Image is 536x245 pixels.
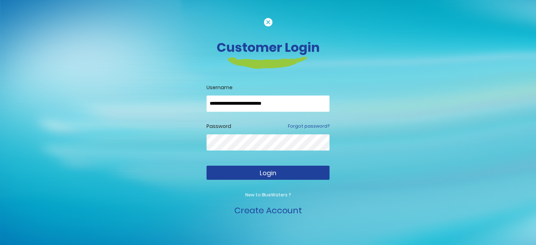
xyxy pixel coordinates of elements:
[207,192,329,198] p: New to BlueWaters ?
[234,204,302,216] a: Create Account
[73,40,464,55] h3: Customer Login
[260,169,276,177] span: Login
[288,123,329,129] a: Forgot password?
[207,166,329,180] button: Login
[207,84,329,91] label: Username
[264,18,272,26] img: cancel
[228,57,308,69] img: login-heading-border.png
[207,123,231,130] label: Password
